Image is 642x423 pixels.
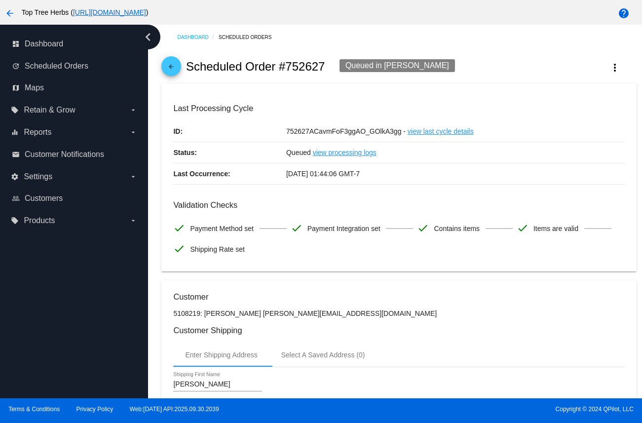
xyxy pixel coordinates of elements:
[11,106,19,114] i: local_offer
[129,217,137,225] i: arrow_drop_down
[408,121,474,142] a: view last cycle details
[173,200,624,210] h3: Validation Checks
[190,239,245,260] span: Shipping Rate set
[313,142,377,163] a: view processing logs
[12,80,137,96] a: map Maps
[129,106,137,114] i: arrow_drop_down
[173,243,185,255] mat-icon: check
[173,381,262,388] input: Shipping First Name
[129,173,137,181] i: arrow_drop_down
[618,7,630,19] mat-icon: help
[173,222,185,234] mat-icon: check
[130,406,219,413] a: Web:[DATE] API:2025.09.30.2039
[11,217,19,225] i: local_offer
[12,84,20,92] i: map
[24,128,51,137] span: Reports
[129,128,137,136] i: arrow_drop_down
[173,142,286,163] p: Status:
[291,222,302,234] mat-icon: check
[165,63,177,75] mat-icon: arrow_back
[25,83,44,92] span: Maps
[25,39,63,48] span: Dashboard
[12,194,20,202] i: people_outline
[286,127,406,135] span: 752627ACavmFoF3ggAO_GOlkA3gg -
[219,30,280,45] a: Scheduled Orders
[12,151,20,158] i: email
[25,62,88,71] span: Scheduled Orders
[173,104,624,113] h3: Last Processing Cycle
[22,8,149,16] span: Top Tree Herbs ( )
[12,40,20,48] i: dashboard
[434,218,480,239] span: Contains items
[173,163,286,184] p: Last Occurrence:
[12,191,137,206] a: people_outline Customers
[12,62,20,70] i: update
[330,406,634,413] span: Copyright © 2024 QPilot, LLC
[173,309,624,317] p: 5108219: [PERSON_NAME] [PERSON_NAME][EMAIL_ADDRESS][DOMAIN_NAME]
[173,292,624,302] h3: Customer
[286,170,360,178] span: [DATE] 01:44:06 GMT-7
[8,406,60,413] a: Terms & Conditions
[12,58,137,74] a: update Scheduled Orders
[281,351,365,359] div: Select A Saved Address (0)
[185,351,257,359] div: Enter Shipping Address
[609,62,621,74] mat-icon: more_vert
[173,326,624,335] h3: Customer Shipping
[24,172,52,181] span: Settings
[340,59,455,72] div: Queued in [PERSON_NAME]
[11,173,19,181] i: settings
[177,30,219,45] a: Dashboard
[286,149,311,156] span: Queued
[173,121,286,142] p: ID:
[4,7,16,19] mat-icon: arrow_back
[25,194,63,203] span: Customers
[417,222,429,234] mat-icon: check
[517,222,529,234] mat-icon: check
[186,60,325,74] h2: Scheduled Order #752627
[24,106,75,115] span: Retain & Grow
[533,218,578,239] span: Items are valid
[12,36,137,52] a: dashboard Dashboard
[307,218,380,239] span: Payment Integration set
[12,147,137,162] a: email Customer Notifications
[25,150,104,159] span: Customer Notifications
[11,128,19,136] i: equalizer
[76,406,113,413] a: Privacy Policy
[73,8,146,16] a: [URL][DOMAIN_NAME]
[24,216,55,225] span: Products
[190,218,253,239] span: Payment Method set
[140,29,156,45] i: chevron_left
